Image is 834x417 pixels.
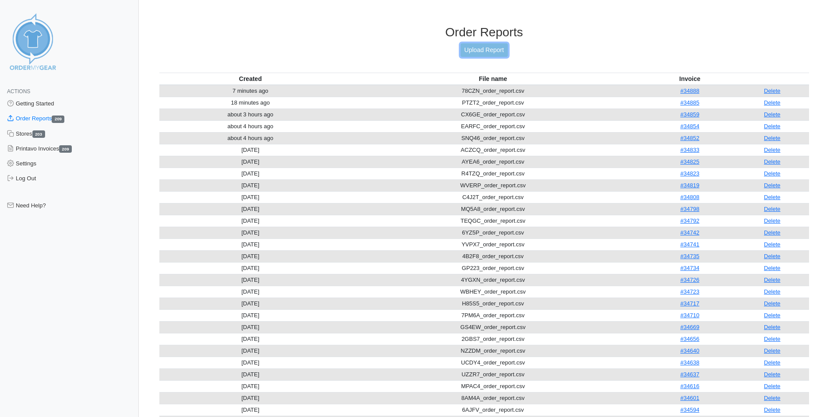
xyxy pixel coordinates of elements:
[764,383,781,389] a: Delete
[341,238,644,250] td: YVPX7_order_report.csv
[680,206,699,212] a: #34798
[764,217,781,224] a: Delete
[159,392,342,404] td: [DATE]
[341,274,644,286] td: 4YGXN_order_report.csv
[341,227,644,238] td: 6YZ5P_order_report.csv
[680,300,699,307] a: #34717
[341,203,644,215] td: MQ5A8_order_report.csv
[159,227,342,238] td: [DATE]
[764,229,781,236] a: Delete
[341,333,644,345] td: 2GBS7_order_report.csv
[159,191,342,203] td: [DATE]
[159,333,342,345] td: [DATE]
[680,147,699,153] a: #34833
[680,324,699,330] a: #34669
[680,371,699,378] a: #34637
[764,336,781,342] a: Delete
[32,130,45,138] span: 203
[680,158,699,165] a: #34825
[764,158,781,165] a: Delete
[680,347,699,354] a: #34640
[764,324,781,330] a: Delete
[159,179,342,191] td: [DATE]
[341,309,644,321] td: 7PM6A_order_report.csv
[159,109,342,120] td: about 3 hours ago
[341,168,644,179] td: R4TZQ_order_report.csv
[680,395,699,401] a: #34601
[680,135,699,141] a: #34852
[159,286,342,298] td: [DATE]
[7,88,30,95] span: Actions
[764,406,781,413] a: Delete
[159,262,342,274] td: [DATE]
[341,321,644,333] td: GS4EW_order_report.csv
[159,144,342,156] td: [DATE]
[764,241,781,248] a: Delete
[764,359,781,366] a: Delete
[644,73,735,85] th: Invoice
[680,182,699,189] a: #34819
[159,274,342,286] td: [DATE]
[764,147,781,153] a: Delete
[764,170,781,177] a: Delete
[680,194,699,200] a: #34808
[764,135,781,141] a: Delete
[59,145,72,153] span: 209
[341,298,644,309] td: H85S5_order_report.csv
[159,215,342,227] td: [DATE]
[159,25,809,40] h3: Order Reports
[764,88,781,94] a: Delete
[341,368,644,380] td: UZZR7_order_report.csv
[159,321,342,333] td: [DATE]
[341,392,644,404] td: 8AM4A_order_report.csv
[680,217,699,224] a: #34792
[764,277,781,283] a: Delete
[764,111,781,118] a: Delete
[341,262,644,274] td: GP223_order_report.csv
[159,73,342,85] th: Created
[680,123,699,130] a: #34854
[680,253,699,259] a: #34735
[680,277,699,283] a: #34726
[680,336,699,342] a: #34656
[764,206,781,212] a: Delete
[680,383,699,389] a: #34616
[341,404,644,416] td: 6AJFV_order_report.csv
[764,253,781,259] a: Delete
[341,97,644,109] td: PTZT2_order_report.csv
[341,191,644,203] td: C4J2T_order_report.csv
[341,109,644,120] td: CX6GE_order_report.csv
[764,194,781,200] a: Delete
[680,170,699,177] a: #34823
[341,156,644,168] td: AYEA6_order_report.csv
[680,241,699,248] a: #34741
[341,179,644,191] td: WVERP_order_report.csv
[159,298,342,309] td: [DATE]
[159,404,342,416] td: [DATE]
[341,144,644,156] td: ACZCQ_order_report.csv
[159,132,342,144] td: about 4 hours ago
[680,288,699,295] a: #34723
[764,300,781,307] a: Delete
[764,347,781,354] a: Delete
[680,406,699,413] a: #34594
[341,215,644,227] td: TEQGC_order_report.csv
[341,132,644,144] td: SNQ46_order_report.csv
[52,116,64,123] span: 209
[159,368,342,380] td: [DATE]
[159,97,342,109] td: 18 minutes ago
[341,357,644,368] td: UCDY4_order_report.csv
[159,380,342,392] td: [DATE]
[461,43,508,57] a: Upload Report
[341,286,644,298] td: WBHEY_order_report.csv
[680,111,699,118] a: #34859
[680,88,699,94] a: #34888
[341,250,644,262] td: 4B2F8_order_report.csv
[680,312,699,319] a: #34710
[680,229,699,236] a: #34742
[341,380,644,392] td: MPAC4_order_report.csv
[764,182,781,189] a: Delete
[159,309,342,321] td: [DATE]
[159,250,342,262] td: [DATE]
[764,312,781,319] a: Delete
